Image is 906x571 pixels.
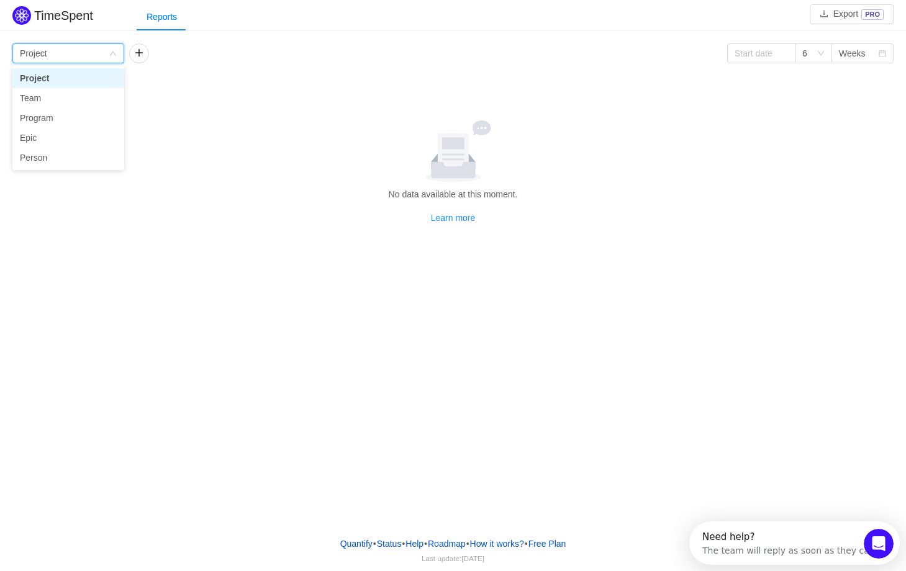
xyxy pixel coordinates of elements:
img: Quantify logo [12,6,31,25]
button: Free Plan [528,534,567,553]
div: Need help? [13,11,186,20]
span: Last update: [422,554,484,562]
span: • [525,539,528,549]
div: Reports [137,3,187,31]
a: Roadmap [427,534,466,553]
i: icon: down [817,50,825,58]
button: icon: plus [129,43,149,63]
iframe: Intercom live chat [864,529,894,559]
li: Project [12,68,124,88]
h2: TimeSpent [34,9,93,22]
iframe: Intercom live chat discovery launcher [689,521,900,565]
a: Help [405,534,424,553]
i: icon: calendar [879,50,886,58]
span: • [424,539,427,549]
span: No data available at this moment. [389,189,518,199]
div: Weeks [839,44,866,63]
i: icon: down [109,50,117,58]
input: Start date [727,43,795,63]
li: Epic [12,128,124,148]
span: • [402,539,405,549]
div: The team will reply as soon as they can [13,20,186,34]
span: [DATE] [461,554,484,562]
span: • [466,539,469,549]
li: Person [12,148,124,168]
div: 6 [802,44,807,63]
div: Open Intercom Messenger [5,5,222,39]
div: Project [20,44,47,63]
a: Quantify [340,534,373,553]
button: icon: downloadExportPRO [810,4,894,24]
span: • [373,539,376,549]
a: Status [376,534,402,553]
li: Program [12,108,124,128]
button: How it works? [469,534,525,553]
li: Team [12,88,124,108]
a: Learn more [431,213,476,223]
